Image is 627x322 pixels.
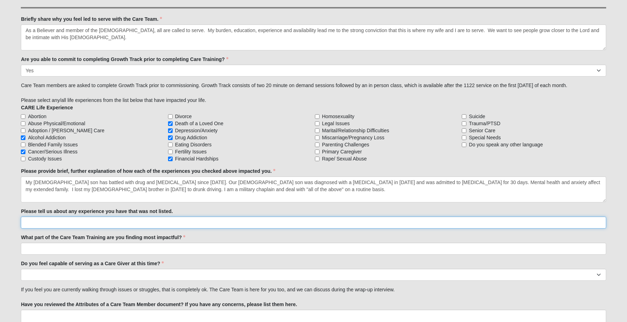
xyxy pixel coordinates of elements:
span: Death of a Loved One [175,120,223,127]
span: Rape/ Sexual Abuse [322,155,367,162]
input: Financial Hardships [168,157,173,161]
span: Do you speak any other language [469,141,543,148]
input: Rape/ Sexual Abuse [315,157,320,161]
span: Blended Family Issues [28,141,78,148]
input: Drug Addiction [168,135,173,140]
input: Custody Issues [21,157,25,161]
span: Financial Hardships [175,155,219,162]
span: Parenting Challenges [322,141,369,148]
span: Marital/Relationship Difficulties [322,127,389,134]
input: Trauma/PTSD [462,121,466,126]
label: What part of the Care Team Training are you finding most impactful? [21,234,185,241]
input: Cancer/Serious Illness [21,150,25,154]
input: Eating Disorders [168,142,173,147]
label: Do you feel capable of serving as a Care Giver at this time? [21,260,163,267]
input: Blended Family Issues [21,142,25,147]
input: Adoption / [PERSON_NAME] Care [21,128,25,133]
input: Miscarriage/Pregnancy Loss [315,135,320,140]
input: Alcohol Addiction [21,135,25,140]
span: Eating Disorders [175,141,212,148]
span: Special Needs [469,134,501,141]
span: Abuse Physical/Emotional [28,120,85,127]
span: Senior Care [469,127,495,134]
label: Please provide brief, further explanation of how each of the experiences you checked above impact... [21,168,275,175]
span: Trauma/PTSD [469,120,500,127]
input: Primary Caregiver [315,150,320,154]
input: Abortion [21,114,25,119]
label: Briefly share why you feel led to serve with the Care Team. [21,16,162,23]
span: Divorce [175,113,192,120]
span: Fertility Issues [175,148,207,155]
span: Adoption / [PERSON_NAME] Care [28,127,104,134]
input: Homosexuality [315,114,320,119]
span: Primary Caregiver [322,148,362,155]
input: Fertility Issues [168,150,173,154]
input: Parenting Challenges [315,142,320,147]
span: Custody Issues [28,155,62,162]
input: Marital/Relationship Difficulties [315,128,320,133]
input: Senior Care [462,128,466,133]
input: Divorce [168,114,173,119]
label: CARE Life Experience [21,104,73,111]
input: Depression/Anxiety [168,128,173,133]
label: Have you reviewed the Attributes of a Care Team Member document? If you have any concerns, please... [21,301,297,308]
label: Are you able to commit to completing Growth Track prior to completing Care Training? [21,56,228,63]
textarea: As a Believer and member of the [DEMOGRAPHIC_DATA], all are called to serve. My burden, education... [21,24,606,50]
input: Abuse Physical/Emotional [21,121,25,126]
span: Abortion [28,113,46,120]
span: Homosexuality [322,113,354,120]
input: Special Needs [462,135,466,140]
span: Depression/Anxiety [175,127,218,134]
span: Cancer/Serious Illness [28,148,77,155]
span: Alcohol Addiction [28,134,66,141]
input: Suicide [462,114,466,119]
span: Miscarriage/Pregnancy Loss [322,134,384,141]
span: Suicide [469,113,485,120]
span: Drug Addiction [175,134,207,141]
span: Legal Issues [322,120,350,127]
input: Do you speak any other language [462,142,466,147]
input: Legal Issues [315,121,320,126]
label: Please tell us about any experience you have that was not listed. [21,208,173,215]
input: Death of a Loved One [168,121,173,126]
